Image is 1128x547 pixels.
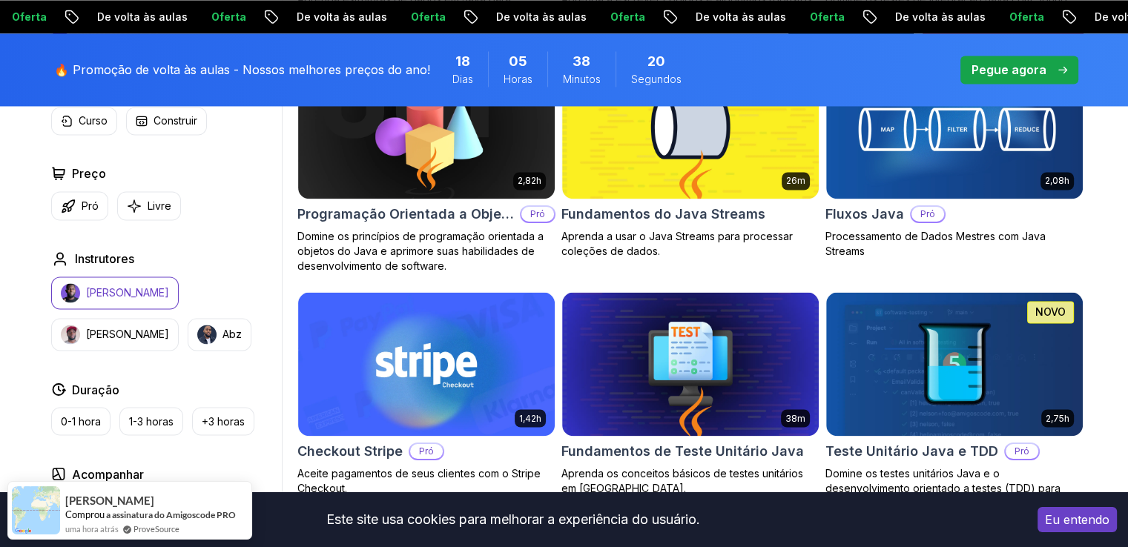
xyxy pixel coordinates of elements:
[188,318,251,351] button: instrutor imgAbz
[51,107,117,135] button: Curso
[326,511,700,527] font: Este site usa cookies para melhorar a experiência do usuário.
[298,292,555,436] img: Cartão Stripe Checkout
[133,523,179,535] a: ProveSource
[96,10,187,23] font: De volta às aulas
[786,175,805,186] font: 26m
[61,283,80,302] img: instrutor img
[197,325,217,344] img: instrutor img
[419,445,434,457] font: Pró
[631,73,682,85] font: Segundos
[72,166,106,181] font: Preço
[297,230,544,272] font: Domine os princípios de programação orientada a objetos do Java e aprimore suas habilidades de de...
[509,51,527,72] span: 5 horas
[561,230,793,257] font: Aprenda a usar o Java Streams para processar coleções de dados.
[573,51,590,72] span: 38 Minutes
[495,10,586,23] font: De volta às aulas
[825,206,904,222] font: Fluxos Java
[51,407,111,435] button: 0-1 hora
[826,292,1083,436] img: Teste de unidade Java e cartão TDD
[129,414,174,427] font: 1-3 horas
[519,412,541,423] font: 1,42h
[296,10,386,23] font: De volta às aulas
[1009,10,1043,23] font: Oferta
[455,51,470,72] span: 18 dias
[298,55,555,199] img: Cartão de Programação Orientada a Objetos Java
[61,414,101,427] font: 0-1 hora
[825,54,1084,259] a: Cartão Java Streams2,08hFluxos JavaPróProcessamento de Dados Mestres com Java Streams
[561,54,819,259] a: Cartão Java Streams Essentials26mFundamentos do Java StreamsAprenda a usar o Java Streams para pr...
[518,175,541,186] font: 2,82h
[610,10,644,23] font: Oferta
[65,524,119,534] font: uma hora atrás
[561,206,765,222] font: Fundamentos do Java Streams
[75,251,134,266] font: Instrutores
[119,407,183,435] button: 1-3 horas
[86,286,169,299] font: [PERSON_NAME]
[297,443,403,459] font: Checkout Stripe
[455,53,470,69] font: 18
[154,114,197,127] font: Construir
[148,199,171,212] font: Livre
[126,107,207,135] button: Construir
[11,10,46,23] font: Oferta
[51,191,108,220] button: Pró
[61,325,80,344] img: instrutor img
[563,73,601,85] font: Minutos
[106,509,236,520] a: a assinatura do Amigoscode PRO
[509,53,527,69] font: 05
[54,62,430,77] font: 🔥 Promoção de volta às aulas - Nossos melhores preços do ano!
[1038,507,1117,532] button: Aceitar cookies
[785,412,805,423] font: 38m
[920,208,935,219] font: Pró
[452,73,473,85] font: Dias
[1035,305,1066,318] font: NOVO
[1045,512,1109,527] font: Eu entendo
[79,114,108,127] font: Curso
[410,10,445,23] font: Oferta
[297,467,541,494] font: Aceite pagamentos de seus clientes com o Stripe Checkout.
[297,206,558,222] font: Programação Orientada a Objetos Java
[86,328,169,340] font: [PERSON_NAME]
[695,10,785,23] font: De volta às aulas
[972,62,1046,77] font: Pegue agora
[561,467,803,494] font: Aprenda os conceitos básicos de testes unitários em [GEOGRAPHIC_DATA].
[1015,445,1029,457] font: Pró
[562,292,819,436] img: Cartão de fundamentos de testes unitários Java
[825,230,1046,257] font: Processamento de Dados Mestres com Java Streams
[82,199,99,212] font: Pró
[825,443,998,459] font: Teste Unitário Java e TDD
[504,73,532,85] font: Horas
[530,208,545,219] font: Pró
[647,51,665,72] span: 20 Seconds
[1045,175,1069,186] font: 2,08h
[1046,412,1069,423] font: 2,75h
[894,10,985,23] font: De volta às aulas
[72,382,119,397] font: Duração
[809,10,844,23] font: Oferta
[825,467,1072,524] font: Domine os testes unitários Java e o desenvolvimento orientado a testes (TDD) para criar aplicativ...
[561,443,804,459] font: Fundamentos de Teste Unitário Java
[222,328,242,340] font: Abz
[192,407,254,435] button: +3 horas
[561,291,819,496] a: Cartão de fundamentos de testes unitários Java38mFundamentos de Teste Unitário JavaAprenda os con...
[65,508,105,520] font: Comprou
[297,54,555,273] a: Cartão de Programação Orientada a Objetos Java2,82hProgramação Orientada a Objetos JavaPróDomine ...
[51,318,179,351] button: instrutor img[PERSON_NAME]
[562,55,819,199] img: Cartão Java Streams Essentials
[826,55,1083,199] img: Cartão Java Streams
[297,291,555,496] a: Cartão Stripe Checkout1,42hCheckout StripePróAceite pagamentos de seus clientes com o Stripe Chec...
[72,466,144,481] font: Acompanhar
[65,494,154,507] font: [PERSON_NAME]
[117,191,181,220] button: Livre
[12,486,60,534] img: imagem de notificação de prova social provesource
[211,10,245,23] font: Oferta
[202,414,245,427] font: +3 horas
[825,291,1084,526] a: Teste de unidade Java e cartão TDD2,75hNOVOTeste Unitário Java e TDDPróDomine os testes unitários...
[51,276,179,309] button: instrutor img[PERSON_NAME]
